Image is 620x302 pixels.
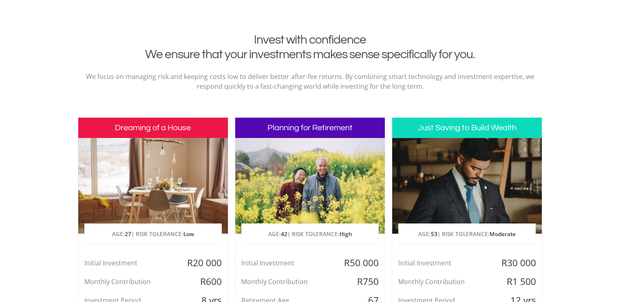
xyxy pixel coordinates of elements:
span: 53 [431,230,437,238]
p: We focus on managing risk and keeping costs low to deliver better after-fee returns. By combining... [84,72,536,91]
div: R30 000 [492,257,542,269]
span: 42 [280,230,287,238]
h3: Dreaming of a House [78,118,228,138]
p: AGE: | RISK TOLERANCE: [399,224,535,244]
div: Monthly Contribution [235,276,335,288]
span: Low [183,230,194,238]
div: R20 000 [178,257,227,269]
div: Initial Investment [235,257,335,269]
p: AGE: | RISK TOLERANCE: [85,224,221,244]
h3: Just Saving to Build Wealth [392,118,542,138]
span: 27 [125,230,131,238]
div: R750 [335,276,385,288]
div: Initial Investment [78,257,178,269]
h2: Invest with confidence We ensure that your investments makes sense specifically for you. [84,33,536,62]
div: R600 [178,276,227,288]
h3: Planning for Retirement [235,118,385,138]
div: Monthly Contribution [78,276,178,288]
div: R50 000 [335,257,385,269]
div: Initial Investment [392,257,492,269]
span: Moderate [490,230,516,238]
div: R1 500 [492,276,542,288]
span: High [339,230,352,238]
div: Monthly Contribution [392,276,492,288]
p: AGE: | RISK TOLERANCE: [242,224,378,244]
